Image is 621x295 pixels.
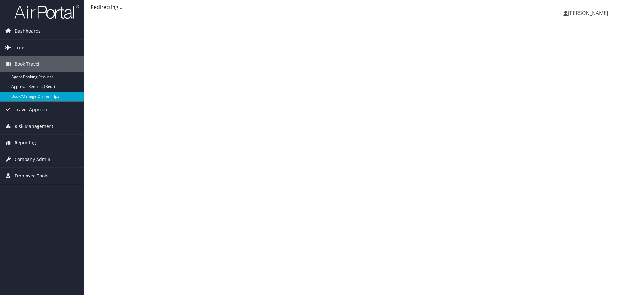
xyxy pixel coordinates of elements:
[14,4,79,19] img: airportal-logo.png
[15,102,49,118] span: Travel Approval
[15,135,36,151] span: Reporting
[15,118,53,134] span: Risk Management
[563,3,615,23] a: [PERSON_NAME]
[15,56,39,72] span: Book Travel
[15,168,48,184] span: Employee Tools
[568,9,608,17] span: [PERSON_NAME]
[15,151,50,167] span: Company Admin
[91,3,615,11] div: Redirecting...
[15,23,41,39] span: Dashboards
[15,40,26,56] span: Trips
